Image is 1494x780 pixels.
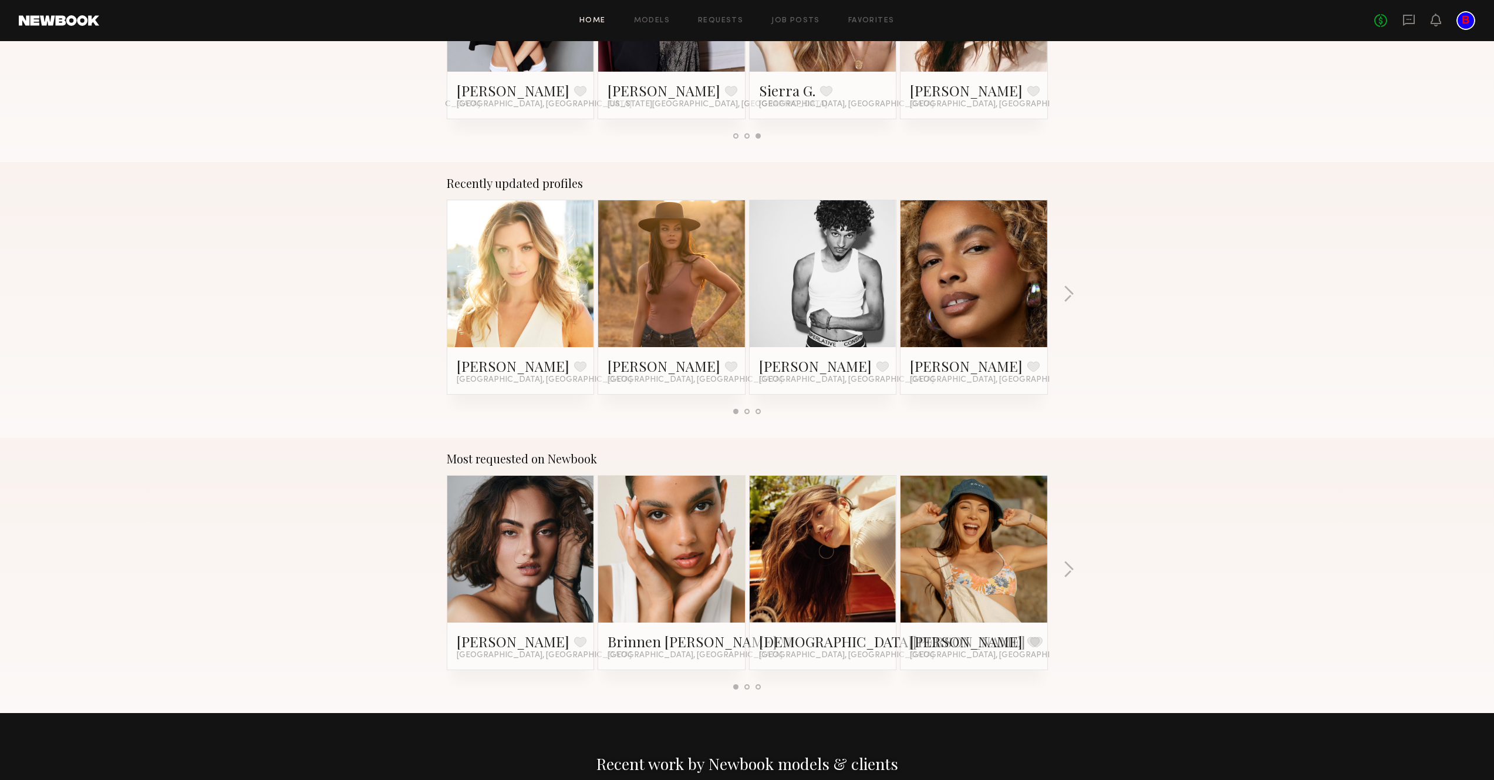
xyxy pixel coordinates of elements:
[698,17,743,25] a: Requests
[910,375,1085,385] span: [GEOGRAPHIC_DATA], [GEOGRAPHIC_DATA]
[608,100,827,109] span: [US_STATE][GEOGRAPHIC_DATA], [GEOGRAPHIC_DATA]
[910,651,1085,660] span: [GEOGRAPHIC_DATA], [GEOGRAPHIC_DATA]
[759,651,934,660] span: [GEOGRAPHIC_DATA], [GEOGRAPHIC_DATA]
[910,632,1023,651] a: [PERSON_NAME]
[447,176,1048,190] div: Recently updated profiles
[608,632,777,651] a: Brinnen [PERSON_NAME]
[447,452,1048,466] div: Most requested on Newbook
[759,357,872,375] a: [PERSON_NAME]
[457,357,569,375] a: [PERSON_NAME]
[910,81,1023,100] a: [PERSON_NAME]
[759,100,934,109] span: [GEOGRAPHIC_DATA], [GEOGRAPHIC_DATA]
[608,651,783,660] span: [GEOGRAPHIC_DATA], [GEOGRAPHIC_DATA]
[457,375,632,385] span: [GEOGRAPHIC_DATA], [GEOGRAPHIC_DATA]
[457,100,632,109] span: [GEOGRAPHIC_DATA], [GEOGRAPHIC_DATA]
[848,17,895,25] a: Favorites
[634,17,670,25] a: Models
[457,651,632,660] span: [GEOGRAPHIC_DATA], [GEOGRAPHIC_DATA]
[910,357,1023,375] a: [PERSON_NAME]
[771,17,820,25] a: Job Posts
[457,632,569,651] a: [PERSON_NAME]
[759,81,815,100] a: Sierra G.
[759,632,1026,651] a: [DEMOGRAPHIC_DATA][PERSON_NAME]
[608,357,720,375] a: [PERSON_NAME]
[457,81,569,100] a: [PERSON_NAME]
[910,100,1085,109] span: [GEOGRAPHIC_DATA], [GEOGRAPHIC_DATA]
[608,81,720,100] a: [PERSON_NAME]
[759,375,934,385] span: [GEOGRAPHIC_DATA], [GEOGRAPHIC_DATA]
[608,375,783,385] span: [GEOGRAPHIC_DATA], [GEOGRAPHIC_DATA]
[579,17,606,25] a: Home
